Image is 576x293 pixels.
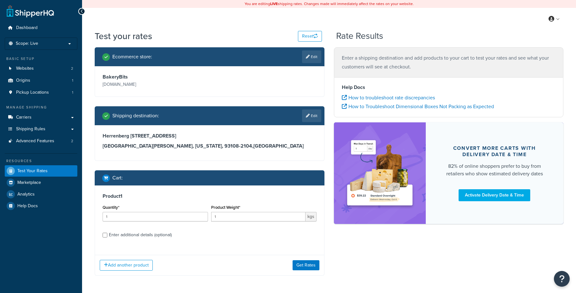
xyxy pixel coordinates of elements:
div: 82% of online shoppers prefer to buy from retailers who show estimated delivery dates [441,162,549,178]
button: Add another product [100,260,153,271]
a: Websites2 [5,63,77,74]
input: 0 [103,212,208,221]
button: Open Resource Center [554,271,570,287]
a: How to Troubleshoot Dimensional Boxes Not Packing as Expected [342,103,494,110]
span: Pickup Locations [16,90,49,95]
div: Enter additional details (optional) [109,231,172,239]
h3: Product 1 [103,193,317,199]
div: Convert more carts with delivery date & time [441,145,549,158]
span: Shipping Rules [16,126,45,132]
p: Enter a shipping destination and add products to your cart to test your rates and see what your c... [342,54,556,71]
h3: BakeryBits [103,74,208,80]
span: Test Your Rates [17,168,48,174]
button: Get Rates [293,260,319,270]
label: Quantity* [103,205,119,210]
a: Help Docs [5,200,77,212]
img: feature-image-ddt-36eae7f7280da8017bfb280eaccd9c446f90b1fe08728e4019434db127062ab4.png [343,132,416,214]
span: Help Docs [17,203,38,209]
h3: [GEOGRAPHIC_DATA][PERSON_NAME], [US_STATE], 93108-2104 , [GEOGRAPHIC_DATA] [103,143,317,149]
li: Origins [5,75,77,86]
p: [DOMAIN_NAME] [103,80,208,89]
span: Advanced Features [16,138,54,144]
div: Manage Shipping [5,105,77,110]
a: Edit [302,50,321,63]
span: Analytics [17,192,35,197]
h2: Rate Results [336,31,383,41]
a: Analytics [5,189,77,200]
input: Enter additional details (optional) [103,233,107,237]
h2: Ecommerce store : [112,54,152,60]
li: Websites [5,63,77,74]
a: Marketplace [5,177,77,188]
a: Dashboard [5,22,77,34]
span: Dashboard [16,25,38,31]
a: Test Your Rates [5,165,77,177]
a: Carriers [5,112,77,123]
input: 0.00 [211,212,306,221]
h4: Help Docs [342,84,556,91]
li: Advanced Features [5,135,77,147]
h3: Herrenberg [STREET_ADDRESS] [103,133,317,139]
div: Resources [5,158,77,164]
span: 2 [71,138,73,144]
a: Activate Delivery Date & Time [459,189,530,201]
b: LIVE [270,1,278,7]
h2: Cart : [112,175,123,181]
span: kgs [306,212,317,221]
span: 1 [72,90,73,95]
h2: Shipping destination : [112,113,159,119]
a: Shipping Rules [5,123,77,135]
a: How to troubleshoot rate discrepancies [342,94,435,101]
a: Origins1 [5,75,77,86]
span: Scope: Live [16,41,38,46]
span: Websites [16,66,34,71]
span: Origins [16,78,30,83]
a: Edit [302,109,321,122]
span: Carriers [16,115,32,120]
li: Pickup Locations [5,87,77,98]
span: 1 [72,78,73,83]
a: Advanced Features2 [5,135,77,147]
button: Reset [298,31,322,42]
span: 2 [71,66,73,71]
label: Product Weight* [211,205,240,210]
span: Marketplace [17,180,41,185]
div: Basic Setup [5,56,77,62]
h1: Test your rates [95,30,152,42]
a: Pickup Locations1 [5,87,77,98]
